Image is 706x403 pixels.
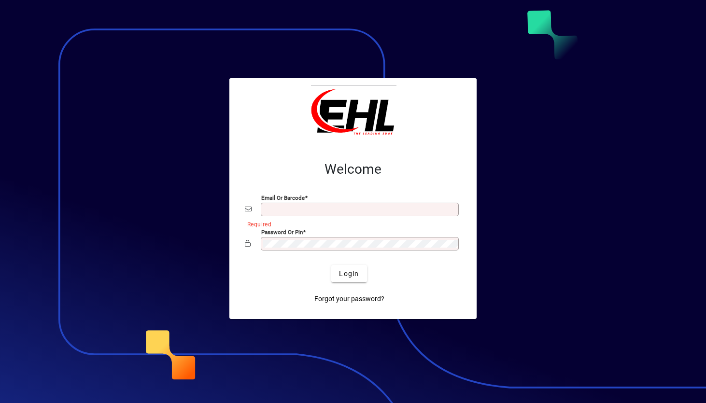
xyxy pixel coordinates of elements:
[314,294,384,304] span: Forgot your password?
[245,161,461,178] h2: Welcome
[311,290,388,307] a: Forgot your password?
[331,265,367,282] button: Login
[247,219,453,229] mat-error: Required
[261,229,303,236] mat-label: Password or Pin
[261,195,305,201] mat-label: Email or Barcode
[339,269,359,279] span: Login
